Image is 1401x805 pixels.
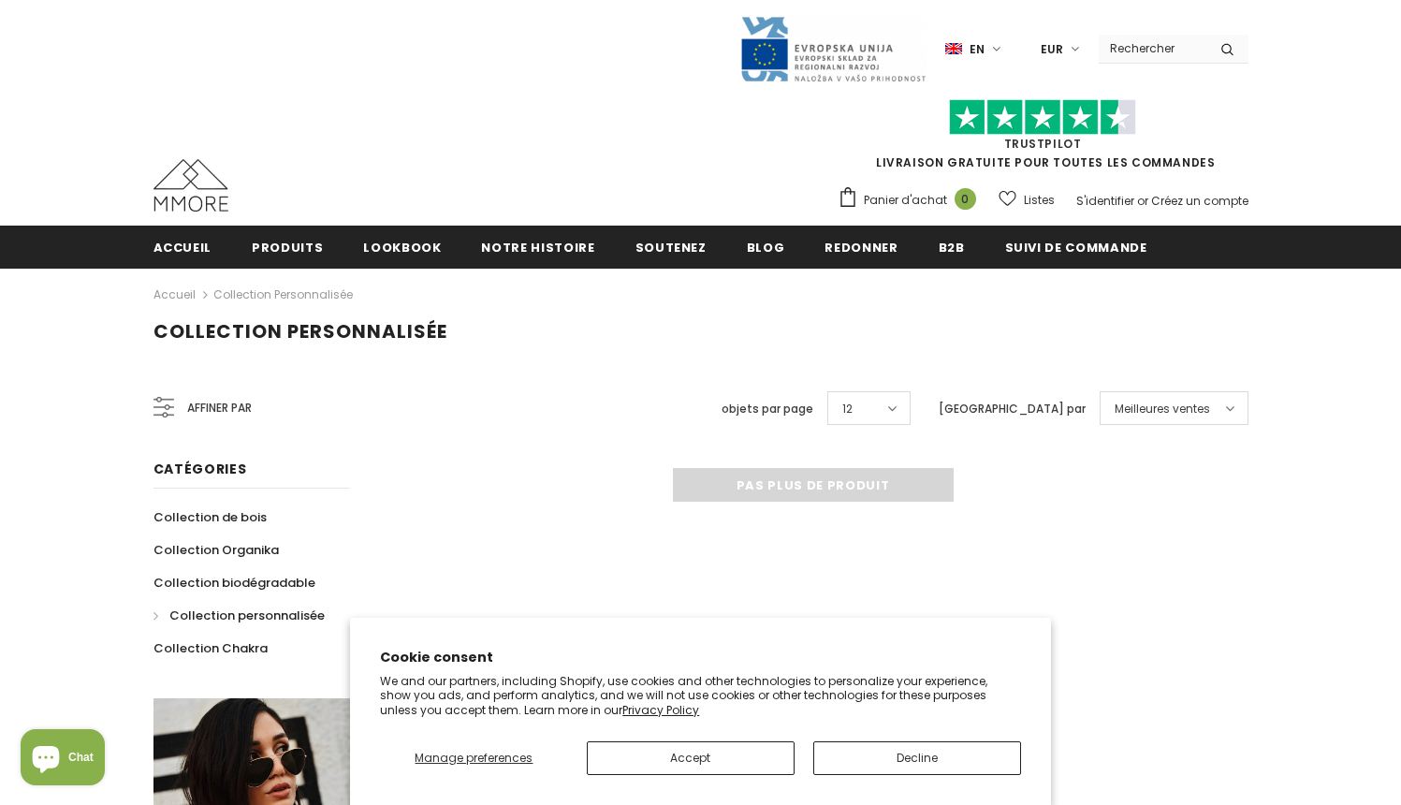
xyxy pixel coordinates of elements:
button: Accept [587,741,795,775]
span: or [1137,193,1148,209]
a: B2B [939,226,965,268]
span: Collection personnalisée [153,318,447,344]
inbox-online-store-chat: Shopify online store chat [15,729,110,790]
a: Collection biodégradable [153,566,315,599]
span: Manage preferences [415,750,533,766]
span: LIVRAISON GRATUITE POUR TOUTES LES COMMANDES [838,108,1248,170]
span: Collection Organika [153,541,279,559]
button: Decline [813,741,1021,775]
span: Listes [1024,191,1055,210]
a: Javni Razpis [739,40,927,56]
span: 12 [842,400,853,418]
span: soutenez [635,239,707,256]
span: Catégories [153,460,247,478]
span: en [970,40,985,59]
a: soutenez [635,226,707,268]
img: Javni Razpis [739,15,927,83]
h2: Cookie consent [380,648,1021,667]
span: Collection de bois [153,508,267,526]
span: Collection Chakra [153,639,268,657]
span: Produits [252,239,323,256]
a: Produits [252,226,323,268]
a: Accueil [153,226,212,268]
button: Manage preferences [380,741,567,775]
input: Search Site [1099,35,1206,62]
a: Lookbook [363,226,441,268]
img: Cas MMORE [153,159,228,212]
a: Accueil [153,284,196,306]
a: Redonner [825,226,898,268]
p: We and our partners, including Shopify, use cookies and other technologies to personalize your ex... [380,674,1021,718]
span: Accueil [153,239,212,256]
a: Notre histoire [481,226,594,268]
a: Listes [999,183,1055,216]
label: objets par page [722,400,813,418]
a: Collection Chakra [153,632,268,665]
a: Collection de bois [153,501,267,534]
a: Collection personnalisée [153,599,325,632]
span: Collection biodégradable [153,574,315,592]
span: Meilleures ventes [1115,400,1210,418]
a: Collection Organika [153,534,279,566]
label: [GEOGRAPHIC_DATA] par [939,400,1086,418]
span: Suivi de commande [1005,239,1147,256]
img: i-lang-1.png [945,41,962,57]
span: Collection personnalisée [169,607,325,624]
a: Suivi de commande [1005,226,1147,268]
span: Blog [747,239,785,256]
span: Redonner [825,239,898,256]
span: EUR [1041,40,1063,59]
a: TrustPilot [1004,136,1082,152]
span: Panier d'achat [864,191,947,210]
span: Lookbook [363,239,441,256]
span: Notre histoire [481,239,594,256]
a: S'identifier [1076,193,1134,209]
span: B2B [939,239,965,256]
span: Affiner par [187,398,252,418]
span: 0 [955,188,976,210]
a: Collection personnalisée [213,286,353,302]
a: Créez un compte [1151,193,1248,209]
a: Blog [747,226,785,268]
a: Privacy Policy [622,702,699,718]
a: Panier d'achat 0 [838,186,985,214]
img: Faites confiance aux étoiles pilotes [949,99,1136,136]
